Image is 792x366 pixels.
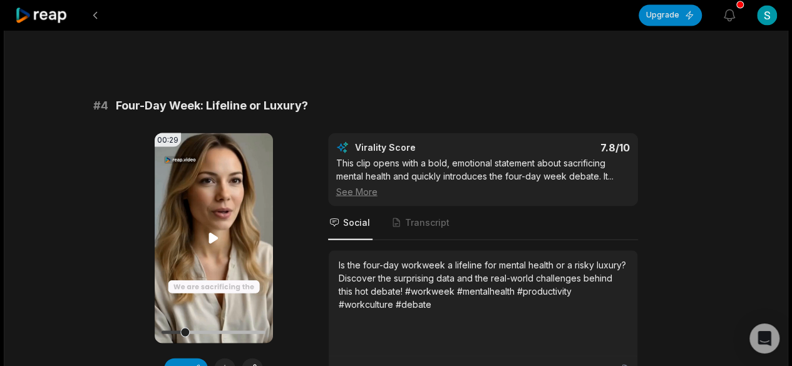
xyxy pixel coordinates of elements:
video: Your browser does not support mp4 format. [155,133,273,343]
span: Four-Day Week: Lifeline or Luxury? [116,96,308,114]
div: Is the four-day workweek a lifeline for mental health or a risky luxury? Discover the surprising ... [339,258,627,310]
div: This clip opens with a bold, emotional statement about sacrificing mental health and quickly intr... [336,156,630,198]
button: Upgrade [639,4,702,26]
div: Virality Score [355,141,490,153]
span: # 4 [93,96,108,114]
span: Social [343,216,370,228]
nav: Tabs [328,206,638,240]
div: 7.8 /10 [495,141,630,153]
div: See More [336,185,630,198]
span: Transcript [405,216,450,228]
div: Open Intercom Messenger [749,323,779,353]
